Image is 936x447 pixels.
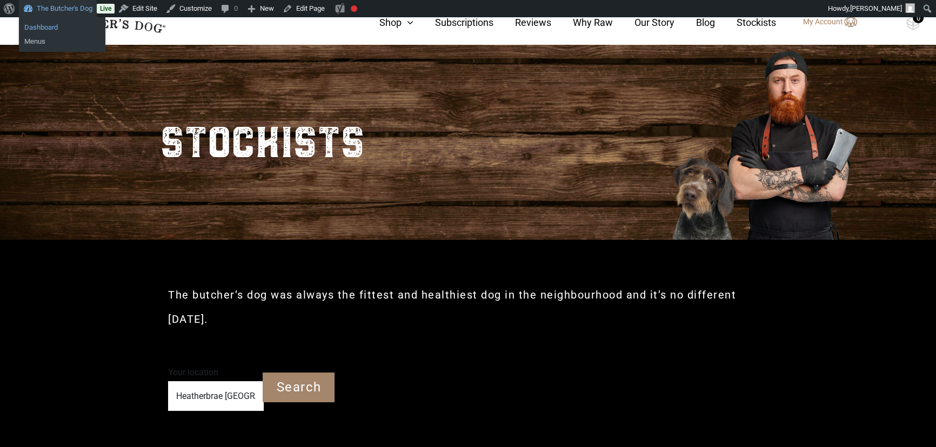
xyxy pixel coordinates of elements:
[792,16,857,29] a: My Account
[19,35,105,49] a: Menus
[674,15,715,30] a: Blog
[655,37,871,240] img: Butcher_Large_3.png
[715,15,776,30] a: Stockists
[493,15,551,30] a: Reviews
[160,105,365,175] h2: STOCKISTS
[906,16,920,30] img: TBD_Cart-Empty.png
[263,372,335,402] input: Search
[551,15,613,30] a: Why Raw
[913,12,924,23] div: 0
[413,15,493,30] a: Subscriptions
[351,5,357,12] div: Focus keyphrase not set
[19,17,105,38] ul: The Butcher's Dog
[613,15,674,30] a: Our Story
[358,15,413,30] a: Shop
[19,21,105,35] a: Dashboard
[97,4,115,13] a: Live
[19,31,105,52] ul: The Butcher's Dog
[168,283,768,331] h2: The butcher’s dog was always the fittest and healthiest dog in the neighbourhood and it’s no diff...
[850,4,902,12] span: [PERSON_NAME]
